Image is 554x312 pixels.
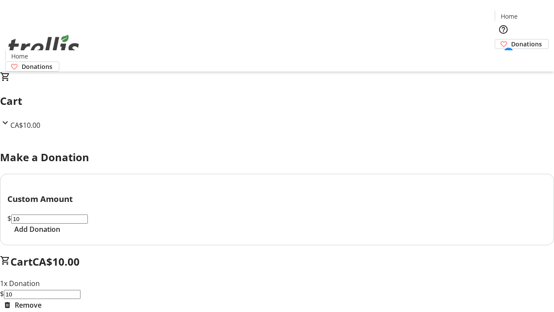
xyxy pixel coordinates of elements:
span: Donations [22,62,52,71]
a: Donations [495,39,549,49]
span: CA$10.00 [10,120,40,130]
a: Home [495,12,523,21]
input: Donation Amount [11,214,88,224]
a: Home [6,52,33,61]
h3: Custom Amount [7,193,547,205]
span: Home [11,52,28,61]
span: Add Donation [14,224,60,234]
button: Cart [495,49,512,66]
img: Orient E2E Organization zKkD3OFfxE's Logo [5,25,82,68]
button: Help [495,21,512,38]
span: Remove [15,300,42,310]
span: Donations [511,39,542,49]
span: CA$10.00 [32,254,80,269]
span: $ [7,214,11,223]
input: Donation Amount [4,290,81,299]
a: Donations [5,62,59,71]
button: Add Donation [7,224,67,234]
span: Home [501,12,518,21]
